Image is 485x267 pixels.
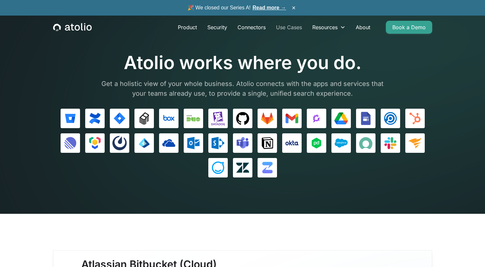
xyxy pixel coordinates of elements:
[53,23,92,31] a: home
[312,23,338,31] div: Resources
[351,21,375,34] a: About
[97,79,388,98] p: Get a holistic view of your whole business. Atolio connects with the apps and services that your ...
[253,5,286,10] a: Read more →
[188,4,286,12] span: 🎉 We closed our Series A!
[453,236,485,267] iframe: Chat Widget
[386,21,432,34] a: Book a Demo
[307,21,351,34] div: Resources
[173,21,202,34] a: Product
[97,52,388,74] h1: Atolio works where you do.
[202,21,232,34] a: Security
[290,4,298,11] button: ×
[271,21,307,34] a: Use Cases
[232,21,271,34] a: Connectors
